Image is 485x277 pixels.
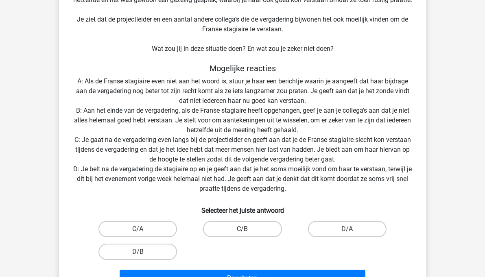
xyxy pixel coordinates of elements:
[72,200,413,214] h6: Selecteer het juiste antwoord
[203,221,282,237] label: C/B
[72,63,413,73] h5: Mogelijke reacties
[308,221,387,237] label: D/A
[98,244,177,260] label: D/B
[98,221,177,237] label: C/A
